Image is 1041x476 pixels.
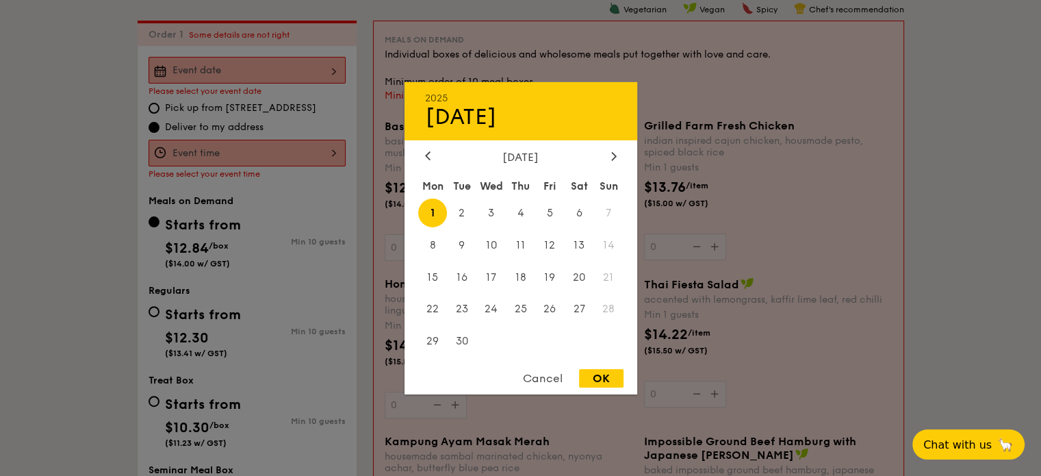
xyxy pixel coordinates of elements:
[565,262,594,292] span: 20
[425,150,617,163] div: [DATE]
[565,230,594,260] span: 13
[447,295,476,324] span: 23
[535,198,565,227] span: 5
[476,173,506,198] div: Wed
[418,230,448,260] span: 8
[506,198,535,227] span: 4
[506,173,535,198] div: Thu
[565,198,594,227] span: 6
[425,92,617,103] div: 2025
[594,173,624,198] div: Sun
[535,173,565,198] div: Fri
[476,295,506,324] span: 24
[476,262,506,292] span: 17
[535,230,565,260] span: 12
[476,198,506,227] span: 3
[447,327,476,356] span: 30
[565,173,594,198] div: Sat
[476,230,506,260] span: 10
[425,103,617,129] div: [DATE]
[418,262,448,292] span: 15
[594,230,624,260] span: 14
[506,295,535,324] span: 25
[594,295,624,324] span: 28
[447,173,476,198] div: Tue
[418,173,448,198] div: Mon
[912,429,1025,460] button: Chat with us🦙
[923,438,992,451] span: Chat with us
[594,198,624,227] span: 7
[594,262,624,292] span: 21
[509,369,576,388] div: Cancel
[579,369,624,388] div: OK
[535,262,565,292] span: 19
[418,198,448,227] span: 1
[506,262,535,292] span: 18
[535,295,565,324] span: 26
[565,295,594,324] span: 27
[447,198,476,227] span: 2
[418,295,448,324] span: 22
[447,230,476,260] span: 9
[997,437,1014,453] span: 🦙
[506,230,535,260] span: 11
[447,262,476,292] span: 16
[418,327,448,356] span: 29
